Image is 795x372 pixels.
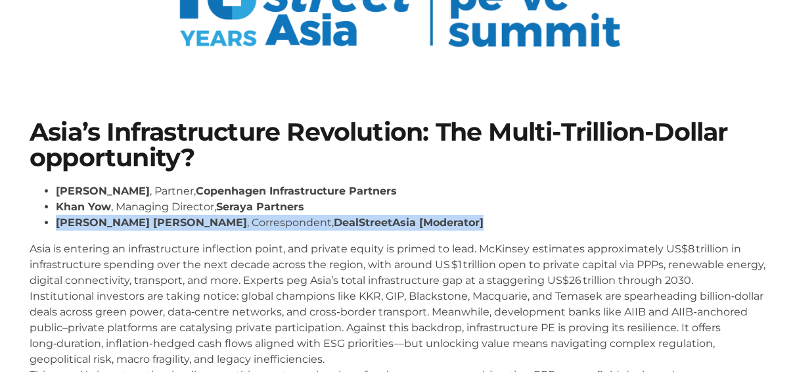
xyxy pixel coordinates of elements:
[56,215,765,231] li: , Correspondent,
[56,199,765,215] li: , Managing Director,
[216,200,304,213] strong: Seraya Partners
[30,120,765,170] h1: Asia’s Infrastructure Revolution: The Multi-Trillion-Dollar opportunity?
[56,183,765,199] li: , Partner,
[196,185,397,197] strong: Copenhagen Infrastructure Partners
[334,216,484,229] strong: DealStreetAsia [Moderator]
[56,200,111,213] strong: Khan Yow
[56,216,247,229] strong: [PERSON_NAME] [PERSON_NAME]
[56,185,150,197] strong: [PERSON_NAME]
